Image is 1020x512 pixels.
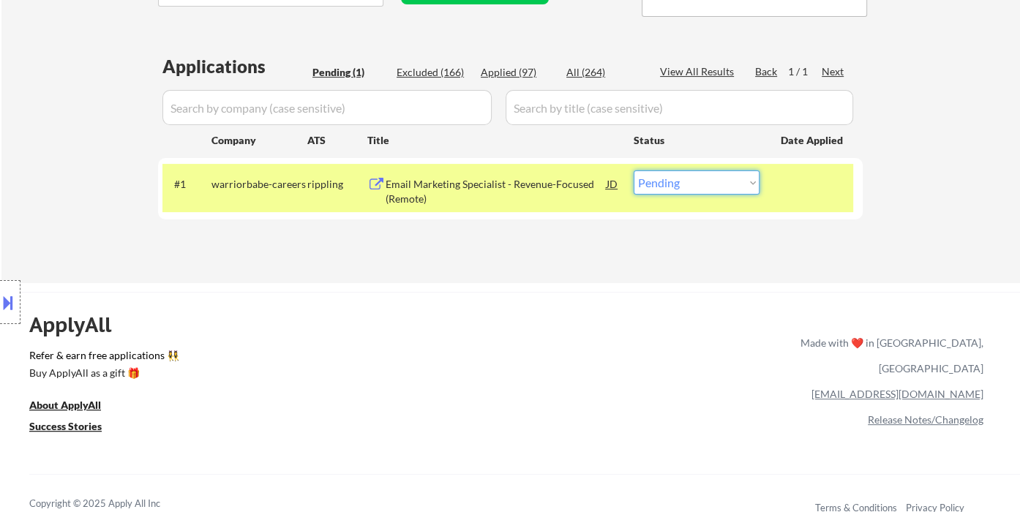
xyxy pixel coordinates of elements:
[312,65,386,80] div: Pending (1)
[634,127,760,153] div: Status
[162,58,307,75] div: Applications
[367,133,620,148] div: Title
[307,177,367,192] div: rippling
[755,64,779,79] div: Back
[795,330,983,381] div: Made with ❤️ in [GEOGRAPHIC_DATA], [GEOGRAPHIC_DATA]
[162,90,492,125] input: Search by company (case sensitive)
[481,65,554,80] div: Applied (97)
[397,65,470,80] div: Excluded (166)
[566,65,640,80] div: All (264)
[781,133,845,148] div: Date Applied
[605,170,620,197] div: JD
[386,177,607,206] div: Email Marketing Specialist - Revenue-Focused (Remote)
[29,350,495,366] a: Refer & earn free applications 👯‍♀️
[307,133,367,148] div: ATS
[811,388,983,400] a: [EMAIL_ADDRESS][DOMAIN_NAME]
[868,413,983,426] a: Release Notes/Changelog
[788,64,822,79] div: 1 / 1
[506,90,853,125] input: Search by title (case sensitive)
[660,64,738,79] div: View All Results
[822,64,845,79] div: Next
